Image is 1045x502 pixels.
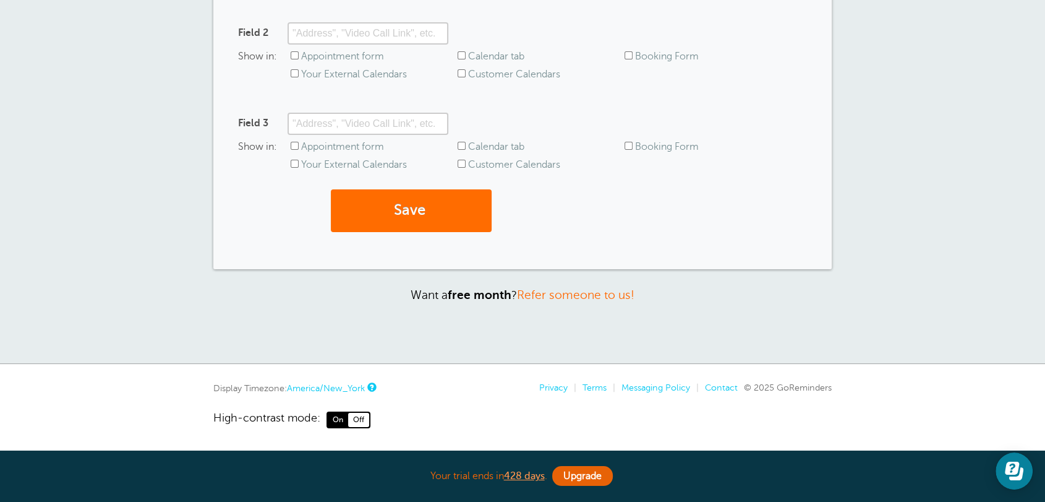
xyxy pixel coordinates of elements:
label: Appointment form [301,141,384,152]
input: "Address", "Video Call Link", etc. [288,22,448,45]
strong: free month [448,288,511,301]
a: Terms [582,383,607,392]
label: Field 2 [238,27,268,39]
label: Booking Form [635,141,699,152]
span: Show in: [238,51,291,76]
div: Your trial ends in . [213,463,832,490]
li: | [607,383,615,393]
a: America/New_York [287,383,365,393]
span: Off [348,413,369,426]
span: © 2025 GoReminders [744,383,832,392]
label: Your External Calendars [301,159,407,170]
li: | [568,383,576,393]
p: Want a ? [213,288,832,302]
span: On [328,413,348,426]
li: | [690,383,699,393]
a: Privacy [539,383,568,392]
a: Upgrade [552,466,613,486]
input: "Address", "Video Call Link", etc. [288,113,448,135]
label: Customer Calendars [468,159,560,170]
button: Save [331,189,492,232]
iframe: Resource center [996,452,1033,490]
a: Contact [705,383,738,392]
a: Messaging Policy [621,383,690,392]
a: High-contrast mode: On Off [213,412,832,428]
label: Your External Calendars [301,69,407,80]
a: This is the timezone being used to display dates and times to you on this device. Click the timez... [367,383,375,391]
label: Customer Calendars [468,69,560,80]
a: Refer someone to us! [517,288,634,301]
label: Field 3 [238,118,268,129]
div: Display Timezone: [213,383,375,394]
label: Calendar tab [468,141,524,152]
a: 428 days [504,470,545,482]
label: Booking Form [635,51,699,62]
span: High-contrast mode: [213,412,320,428]
label: Appointment form [301,51,384,62]
label: Calendar tab [468,51,524,62]
span: Show in: [238,141,291,166]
